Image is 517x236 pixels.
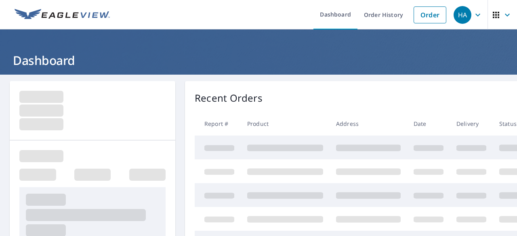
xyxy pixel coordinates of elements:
[15,9,110,21] img: EV Logo
[414,6,446,23] a: Order
[454,6,471,24] div: HA
[195,91,263,105] p: Recent Orders
[330,112,407,136] th: Address
[10,52,507,69] h1: Dashboard
[241,112,330,136] th: Product
[450,112,493,136] th: Delivery
[407,112,450,136] th: Date
[195,112,241,136] th: Report #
